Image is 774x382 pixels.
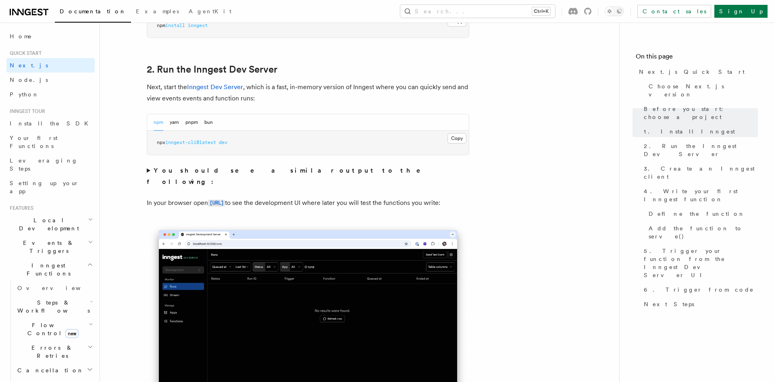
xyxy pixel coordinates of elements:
kbd: Ctrl+K [532,7,550,15]
button: yarn [170,114,179,131]
button: Errors & Retries [14,340,95,363]
a: Define the function [645,207,758,221]
span: AgentKit [189,8,231,15]
a: Home [6,29,95,44]
span: 3. Create an Inngest client [644,165,758,181]
strong: You should see a similar output to the following: [147,167,432,186]
a: 4. Write your first Inngest function [641,184,758,207]
span: new [65,329,79,338]
span: 2. Run the Inngest Dev Server [644,142,758,158]
span: Next Steps [644,300,694,308]
a: Next.js [6,58,95,73]
span: Node.js [10,77,48,83]
a: Python [6,87,95,102]
a: Choose Next.js version [645,79,758,102]
span: Leveraging Steps [10,157,78,172]
span: npm [157,23,165,28]
span: Choose Next.js version [649,82,758,98]
a: 5. Trigger your function from the Inngest Dev Server UI [641,244,758,282]
a: Add the function to serve() [645,221,758,244]
span: Define the function [649,210,745,218]
span: Overview [17,285,100,291]
span: Quick start [6,50,42,56]
span: install [165,23,185,28]
button: bun [204,114,213,131]
a: [URL] [208,199,225,207]
span: Your first Functions [10,135,58,149]
span: Features [6,205,33,211]
a: Before you start: choose a project [641,102,758,124]
span: Add the function to serve() [649,224,758,240]
span: 1. Install Inngest [644,127,735,136]
span: Setting up your app [10,180,79,194]
button: Events & Triggers [6,236,95,258]
span: Home [10,32,32,40]
button: Flow Controlnew [14,318,95,340]
button: Cancellation [14,363,95,378]
a: 1. Install Inngest [641,124,758,139]
span: Examples [136,8,179,15]
summary: You should see a similar output to the following: [147,165,469,188]
span: Steps & Workflows [14,299,90,315]
a: Your first Functions [6,131,95,153]
a: 6. Trigger from code [641,282,758,297]
span: dev [219,140,227,145]
a: Setting up your app [6,176,95,198]
span: Events & Triggers [6,239,88,255]
button: npm [154,114,163,131]
span: Errors & Retries [14,344,87,360]
button: Search...Ctrl+K [400,5,555,18]
p: In your browser open to see the development UI where later you will test the functions you write: [147,197,469,209]
span: 5. Trigger your function from the Inngest Dev Server UI [644,247,758,279]
span: inngest [188,23,208,28]
a: Install the SDK [6,116,95,131]
span: Install the SDK [10,120,93,127]
span: inngest-cli@latest [165,140,216,145]
span: Next.js [10,62,48,69]
span: Inngest Functions [6,261,87,278]
p: Next, start the , which is a fast, in-memory version of Inngest where you can quickly send and vi... [147,81,469,104]
a: Node.js [6,73,95,87]
h4: On this page [636,52,758,65]
a: 2. Run the Inngest Dev Server [147,64,277,75]
button: Steps & Workflows [14,295,95,318]
a: Contact sales [637,5,711,18]
span: Flow Control [14,321,89,337]
span: Documentation [60,8,126,15]
a: AgentKit [184,2,236,22]
a: Overview [14,281,95,295]
button: Local Development [6,213,95,236]
span: Python [10,91,39,98]
span: 6. Trigger from code [644,286,754,294]
span: Inngest tour [6,108,45,115]
span: Before you start: choose a project [644,105,758,121]
button: Inngest Functions [6,258,95,281]
span: npx [157,140,165,145]
button: Copy [447,133,466,144]
a: 2. Run the Inngest Dev Server [641,139,758,161]
a: Sign Up [714,5,768,18]
span: Local Development [6,216,88,232]
a: Examples [131,2,184,22]
a: Next.js Quick Start [636,65,758,79]
a: Inngest Dev Server [187,83,243,91]
a: 3. Create an Inngest client [641,161,758,184]
code: [URL] [208,200,225,207]
a: Leveraging Steps [6,153,95,176]
a: Next Steps [641,297,758,311]
button: Toggle dark mode [605,6,624,16]
span: 4. Write your first Inngest function [644,187,758,203]
span: Next.js Quick Start [639,68,745,76]
span: Cancellation [14,366,84,374]
button: pnpm [185,114,198,131]
a: Documentation [55,2,131,23]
